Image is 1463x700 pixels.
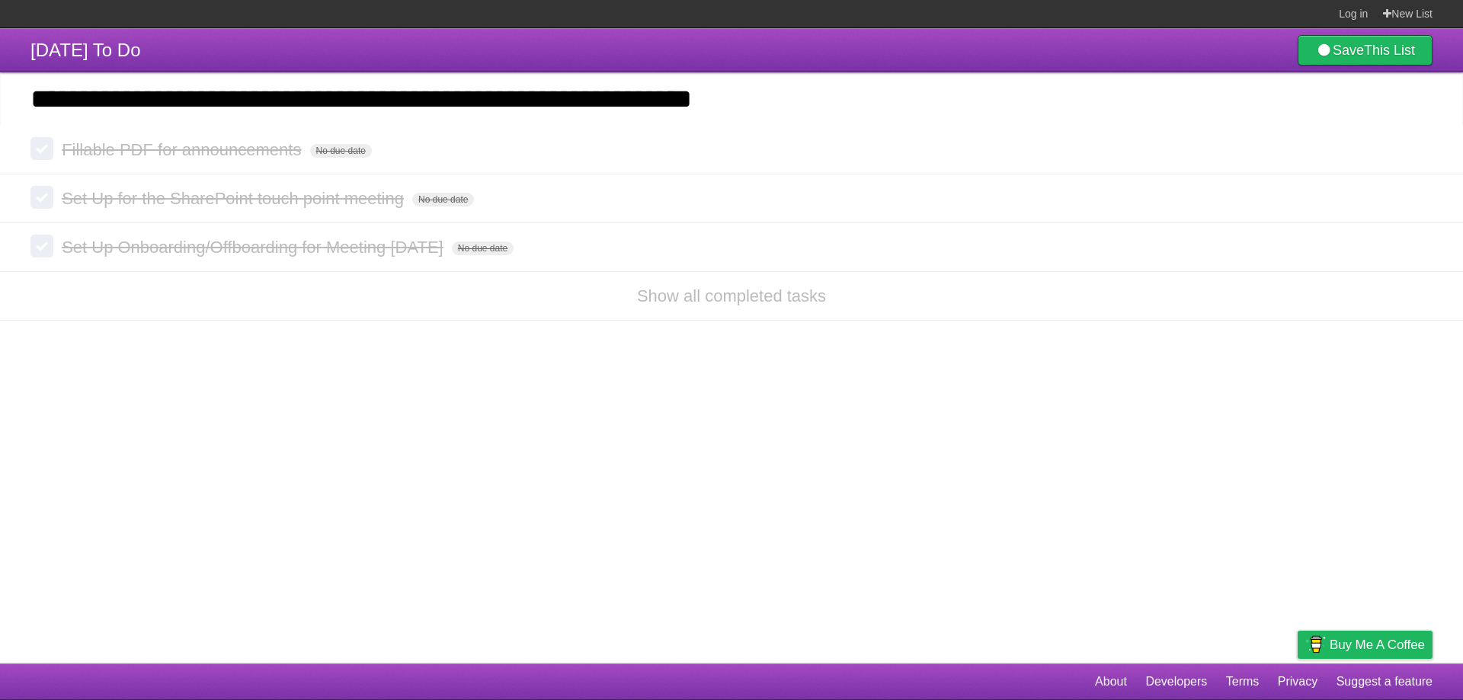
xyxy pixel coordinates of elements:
a: Terms [1226,667,1260,696]
a: Privacy [1278,667,1317,696]
label: Done [30,137,53,160]
span: Set Up Onboarding/Offboarding for Meeting [DATE] [62,238,447,257]
label: Done [30,235,53,257]
span: No due date [310,144,372,158]
a: SaveThis List [1298,35,1433,66]
b: This List [1364,43,1415,58]
label: Done [30,186,53,209]
img: Buy me a coffee [1305,631,1326,657]
a: Developers [1145,667,1207,696]
span: No due date [452,241,514,255]
a: Show all completed tasks [637,286,826,305]
span: No due date [412,193,474,206]
a: Suggest a feature [1337,667,1433,696]
span: Buy me a coffee [1330,631,1425,658]
span: Fillable PDF for announcements [62,140,305,159]
span: Set Up for the SharePoint touch point meeting [62,189,408,208]
a: About [1095,667,1127,696]
span: [DATE] To Do [30,40,141,60]
a: Buy me a coffee [1298,631,1433,659]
